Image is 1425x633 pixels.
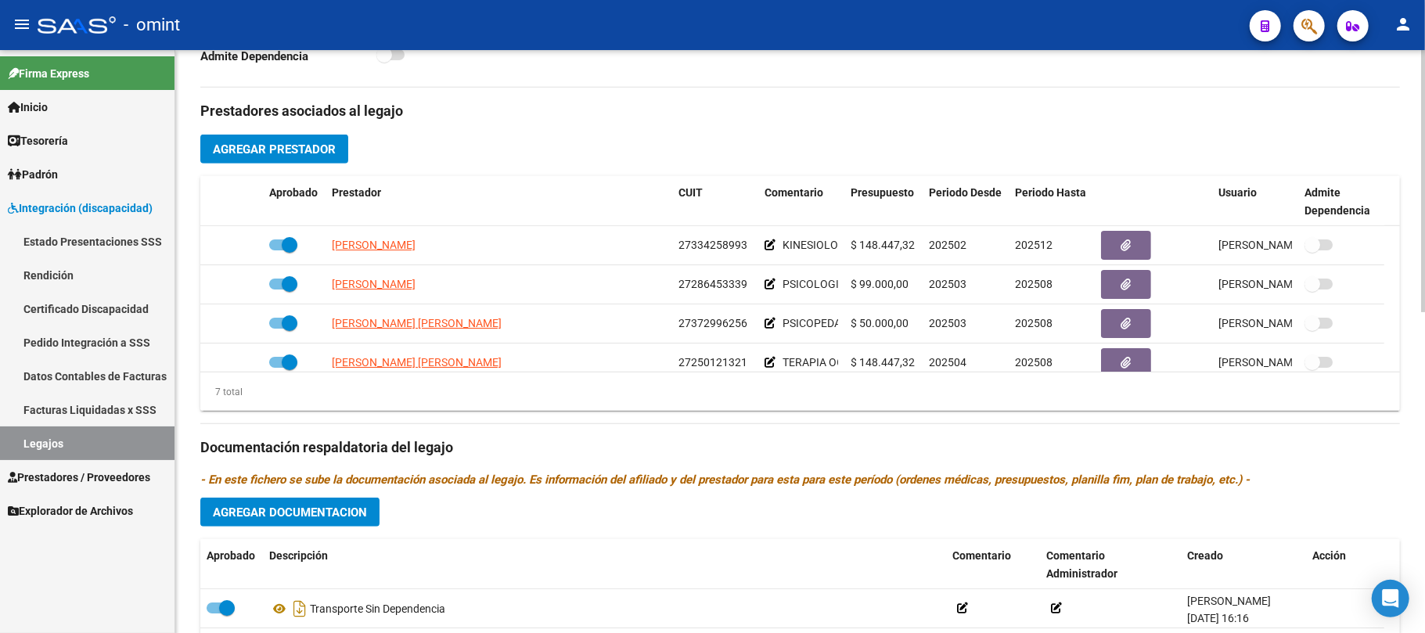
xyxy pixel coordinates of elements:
[783,317,961,329] span: PSICOPEDAGOGIA (4 sesiones/mes)
[1015,278,1053,290] span: 202508
[8,132,68,149] span: Tesorería
[1218,186,1257,199] span: Usuario
[678,186,703,199] span: CUIT
[783,278,932,290] span: PSICOLOGIA (8 sesiones/mes)
[200,100,1400,122] h3: Prestadores asociados al legajo
[1312,549,1346,562] span: Acción
[1212,176,1298,228] datatable-header-cell: Usuario
[1187,595,1271,607] span: [PERSON_NAME]
[213,505,367,520] span: Agregar Documentacion
[923,176,1009,228] datatable-header-cell: Periodo Desde
[851,186,914,199] span: Presupuesto
[758,176,844,228] datatable-header-cell: Comentario
[263,539,946,591] datatable-header-cell: Descripción
[952,549,1011,562] span: Comentario
[1304,186,1370,217] span: Admite Dependencia
[946,539,1040,591] datatable-header-cell: Comentario
[8,200,153,217] span: Integración (discapacidad)
[269,596,940,621] div: Transporte Sin Dependencia
[290,596,310,621] i: Descargar documento
[1298,176,1384,228] datatable-header-cell: Admite Dependencia
[269,549,328,562] span: Descripción
[269,186,318,199] span: Aprobado
[678,317,747,329] span: 27372996256
[207,549,255,562] span: Aprobado
[8,166,58,183] span: Padrón
[1187,612,1249,624] span: [DATE] 16:16
[1040,539,1181,591] datatable-header-cell: Comentario Administrador
[1218,278,1341,290] span: [PERSON_NAME] [DATE]
[200,135,348,164] button: Agregar Prestador
[124,8,180,42] span: - omint
[200,48,376,65] p: Admite Dependencia
[783,239,948,251] span: KINESIOLOGIA (12 sesiones/mes)
[200,473,1250,487] i: - En este fichero se sube la documentación asociada al legajo. Es información del afiliado y del ...
[1046,549,1117,580] span: Comentario Administrador
[678,278,747,290] span: 27286453339
[929,278,966,290] span: 202503
[8,65,89,82] span: Firma Express
[929,186,1002,199] span: Periodo Desde
[8,502,133,520] span: Explorador de Archivos
[851,317,909,329] span: $ 50.000,00
[844,176,923,228] datatable-header-cell: Presupuesto
[1015,186,1086,199] span: Periodo Hasta
[1009,176,1095,228] datatable-header-cell: Periodo Hasta
[1015,317,1053,329] span: 202508
[1015,239,1053,251] span: 202512
[332,239,416,251] span: [PERSON_NAME]
[1394,15,1412,34] mat-icon: person
[1181,539,1306,591] datatable-header-cell: Creado
[200,539,263,591] datatable-header-cell: Aprobado
[929,239,966,251] span: 202502
[263,176,326,228] datatable-header-cell: Aprobado
[213,142,336,156] span: Agregar Prestador
[1218,356,1341,369] span: [PERSON_NAME] [DATE]
[1015,356,1053,369] span: 202508
[1218,317,1341,329] span: [PERSON_NAME] [DATE]
[851,239,915,251] span: $ 148.447,32
[851,278,909,290] span: $ 99.000,00
[332,278,416,290] span: [PERSON_NAME]
[8,469,150,486] span: Prestadores / Proveedores
[1372,580,1409,617] div: Open Intercom Messenger
[200,437,1400,459] h3: Documentación respaldatoria del legajo
[851,356,915,369] span: $ 148.447,32
[1306,539,1384,591] datatable-header-cell: Acción
[1218,239,1341,251] span: [PERSON_NAME] [DATE]
[200,383,243,401] div: 7 total
[783,356,995,369] span: TERAPIA OCUPACIONAL (12 sesiones/mes)
[8,99,48,116] span: Inicio
[765,186,823,199] span: Comentario
[678,356,747,369] span: 27250121321
[1187,549,1223,562] span: Creado
[332,186,381,199] span: Prestador
[672,176,758,228] datatable-header-cell: CUIT
[13,15,31,34] mat-icon: menu
[332,356,502,369] span: [PERSON_NAME] [PERSON_NAME]
[929,317,966,329] span: 202503
[332,317,502,329] span: [PERSON_NAME] [PERSON_NAME]
[200,498,380,527] button: Agregar Documentacion
[678,239,747,251] span: 27334258993
[326,176,672,228] datatable-header-cell: Prestador
[929,356,966,369] span: 202504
